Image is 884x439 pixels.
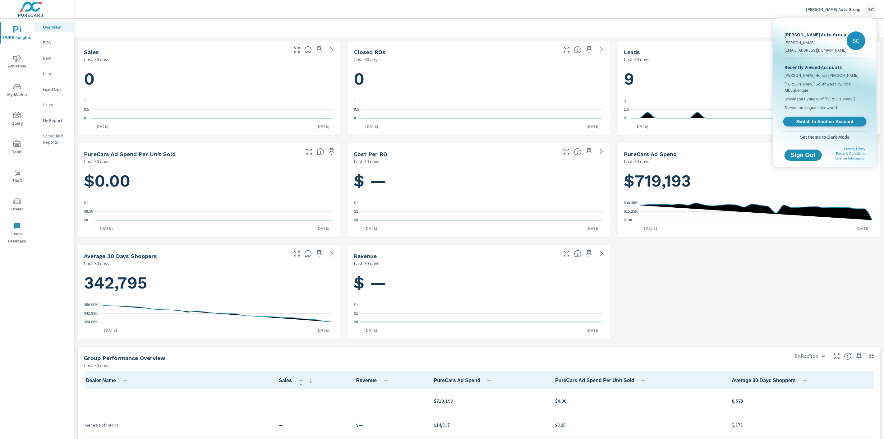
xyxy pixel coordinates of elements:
span: Set theme to Dark Mode [785,134,865,140]
p: [PERSON_NAME] Auto Group [785,31,846,38]
span: Sign Out [790,152,817,158]
p: Recently Viewed Accounts [785,63,865,71]
button: Set theme to Dark Mode [782,132,868,143]
span: [PERSON_NAME] Honda [PERSON_NAME] [785,72,859,78]
span: Stevinson Jaguar Lakewood [785,104,837,111]
p: [PERSON_NAME] [785,39,846,46]
button: Sign Out [785,150,822,161]
span: Stevinson Hyundai of [PERSON_NAME] [785,96,855,102]
span: Switch to Another Account [787,119,863,125]
a: License Information [836,156,865,160]
span: [PERSON_NAME] Southwest Hyundai Albuquerque [785,81,865,93]
a: Privacy Policy [844,147,865,151]
a: Terms & Conditions [836,152,865,155]
p: [EMAIL_ADDRESS][DOMAIN_NAME] [785,47,846,53]
a: Switch to Another Account [783,117,867,127]
div: SC [847,31,865,50]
